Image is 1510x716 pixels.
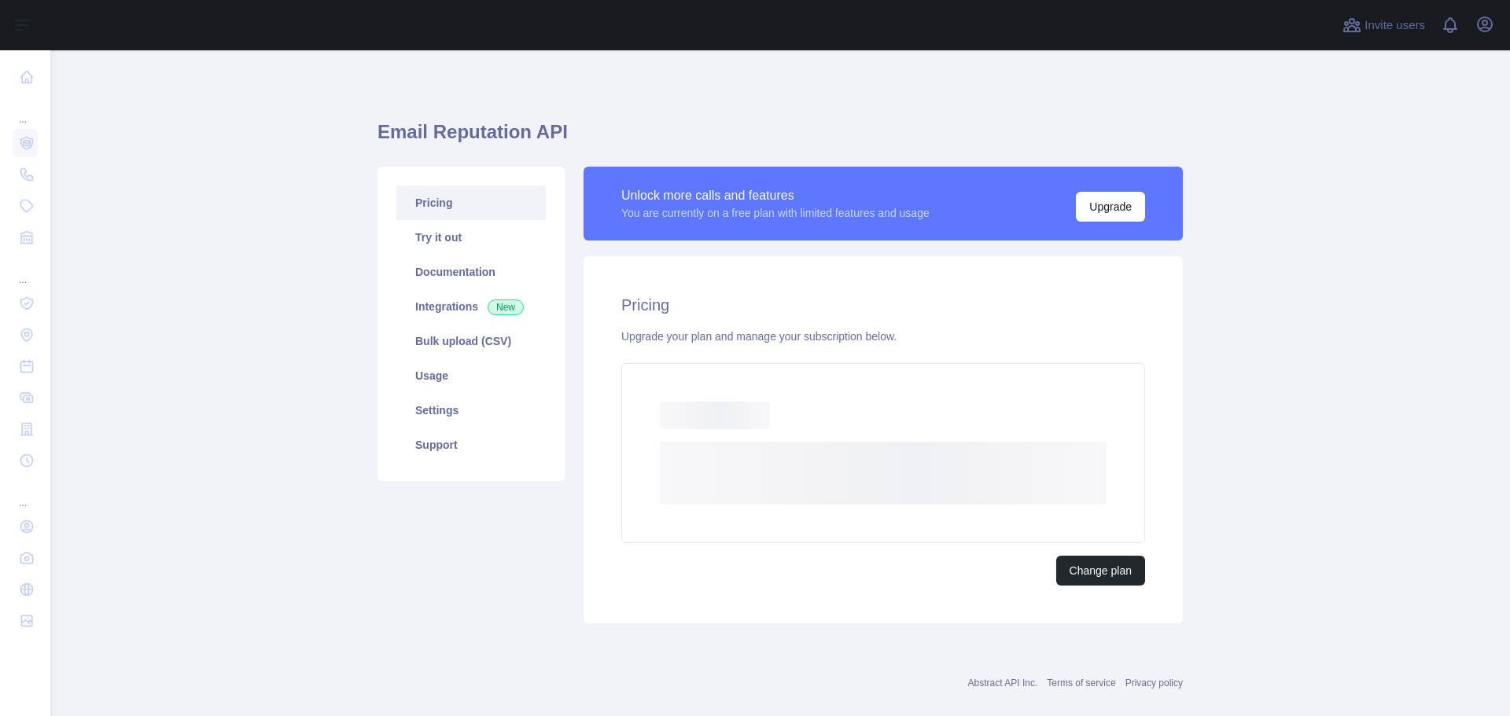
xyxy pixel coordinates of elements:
a: Usage [396,358,546,393]
a: Try it out [396,220,546,255]
div: ... [13,255,38,286]
a: Terms of service [1047,677,1115,688]
a: Documentation [396,255,546,289]
div: Unlock more calls and features [621,186,930,205]
div: Upgrade your plan and manage your subscription below. [621,329,1145,344]
a: Abstract API Inc. [968,677,1038,688]
span: Invite users [1365,17,1425,35]
a: Pricing [396,185,546,220]
span: New [488,299,524,315]
h1: Email Reputation API [377,119,1183,157]
button: Change plan [1056,556,1145,586]
div: ... [13,94,38,126]
h2: Pricing [621,294,1145,316]
a: Support [396,428,546,462]
a: Settings [396,393,546,428]
a: Bulk upload (CSV) [396,324,546,358]
div: You are currently on a free plan with limited features and usage [621,205,930,221]
button: Upgrade [1076,192,1145,222]
div: ... [13,478,38,509]
button: Invite users [1339,13,1428,38]
a: Integrations New [396,289,546,324]
a: Privacy policy [1125,677,1183,688]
